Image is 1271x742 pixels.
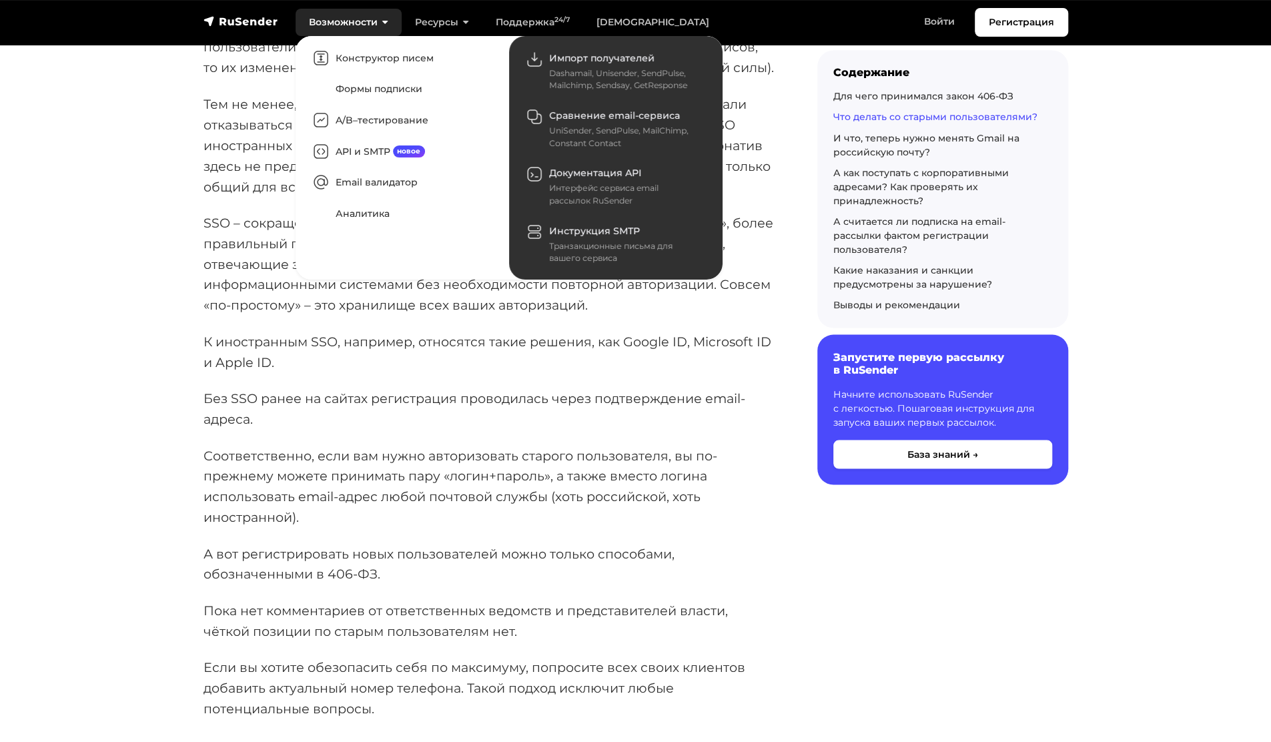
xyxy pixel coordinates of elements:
[393,145,426,157] span: новое
[516,158,716,216] a: Документация API Интерфейс сервиса email рассылок RuSender
[975,8,1068,37] a: Регистрация
[549,182,700,207] div: Интерфейс сервиса email рассылок RuSender
[203,212,775,315] p: SSO – сокращение от слов Same Sign-On, дословно «тот же вход/авторизация», более правильный перев...
[911,8,968,35] a: Войти
[549,225,640,237] span: Инструкция SMTP
[833,298,960,310] a: Выводы и рекомендации
[302,74,502,105] a: Формы подписки
[302,43,502,74] a: Конструктор писем
[549,67,700,92] div: Dashamail, Unisender, SendPulse, Mailchimp, Sendsay, GetResponse
[203,657,775,718] p: Если вы хотите обезопасить себя по максимуму, попросите всех своих клиентов добавить актуальный н...
[549,240,700,265] div: Транзакционные письма для вашего сервиса
[482,9,583,36] a: Поддержка24/7
[554,15,570,24] sup: 24/7
[203,16,775,77] p: Если на момент вступления закона в силу на российском сайте уже были пользователи, зарегистрирова...
[203,445,775,527] p: Соответственно, если вам нужно авторизовать старого пользователя, вы по-прежнему можете принимать...
[833,166,1009,206] a: А как поступать с корпоративными адресами? Как проверять их принадлежность?
[833,90,1013,102] a: Для чего принимался закон 406-ФЗ
[833,215,1005,255] a: А считается ли подписка на email-рассылки фактом регистрации пользователя?
[203,543,775,584] p: А вот регистрировать новых пользователей можно только способами, обозначенными в 406-ФЗ.
[203,331,775,372] p: К иностранным SSO, например, относятся такие решения, как Google ID, Microsoft ID и Apple ID.
[203,94,775,197] p: Тем не менее, многие крупные российские интернет-проекты постепенно стали отказываться от техниче...
[833,350,1052,376] h6: Запустите первую рассылку в RuSender
[833,387,1052,429] p: Начните использовать RuSender с легкостью. Пошаговая инструкция для запуска ваших первых рассылок.
[583,9,723,36] a: [DEMOGRAPHIC_DATA]
[516,216,716,273] a: Инструкция SMTP Транзакционные письма для вашего сервиса
[549,109,680,121] span: Сравнение email-сервиса
[817,334,1068,484] a: Запустите первую рассылку в RuSender Начните использовать RuSender с легкостью. Пошаговая инструк...
[833,131,1019,157] a: И что, теперь нужно менять Gmail на российскую почту?
[516,100,716,157] a: Сравнение email-сервиса UniSender, SendPulse, MailChimp, Constant Contact
[203,15,278,28] img: RuSender
[302,105,502,136] a: A/B–тестирование
[833,66,1052,79] div: Содержание
[833,264,992,290] a: Какие наказания и санкции предусмотрены за нарушение?
[549,52,655,64] span: Импорт получателей
[203,600,775,641] p: Пока нет комментариев от ответственных ведомств и представителей власти, чёткой позиции по старым...
[402,9,482,36] a: Ресурсы
[516,43,716,100] a: Импорт получателей Dashamail, Unisender, SendPulse, Mailchimp, Sendsay, GetResponse
[549,167,641,179] span: Документация API
[302,167,502,199] a: Email валидатор
[203,388,775,428] p: Без SSO ранее на сайтах регистрация проводилась через подтверждение email-адреса.
[549,125,700,149] div: UniSender, SendPulse, MailChimp, Constant Contact
[833,440,1052,468] button: База знаний →
[302,136,502,167] a: API и SMTPновое
[302,198,502,230] a: Аналитика
[296,9,402,36] a: Возможности
[833,111,1037,123] a: Что делать со старыми пользователями?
